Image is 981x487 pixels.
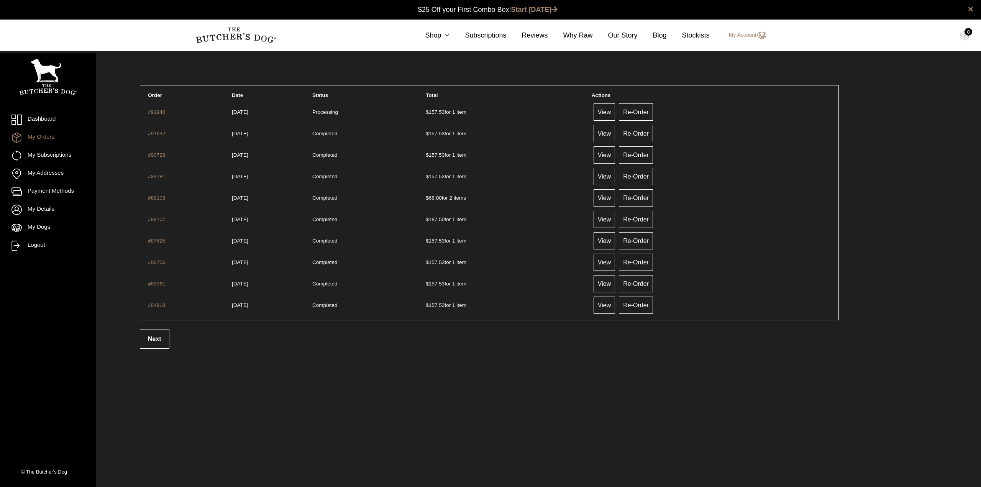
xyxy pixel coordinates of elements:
[423,252,588,272] td: for 1 item
[423,209,588,230] td: for 1 item
[19,59,77,95] img: TBD_Portrait_Logo_White.png
[594,211,615,228] a: View
[410,30,449,41] a: Shop
[232,131,248,136] time: [DATE]
[619,103,653,121] a: Re-Order
[426,259,429,265] span: $
[11,151,84,161] a: My Subscriptions
[309,123,422,144] td: Completed
[426,109,429,115] span: $
[594,189,615,207] a: View
[309,252,422,272] td: Completed
[594,275,615,292] a: View
[148,109,165,115] a: #91940
[619,232,653,249] a: Re-Order
[148,92,162,98] span: Order
[619,297,653,314] a: Re-Order
[594,254,615,271] a: View
[426,92,438,98] span: Total
[426,174,445,179] span: 157.53
[309,230,422,251] td: Completed
[11,187,84,197] a: Payment Methods
[426,131,429,136] span: $
[426,195,442,201] span: 68.00
[968,5,973,14] a: close
[423,187,588,208] td: for 2 items
[309,273,422,294] td: Completed
[426,152,445,158] span: 157.53
[594,232,615,249] a: View
[148,174,165,179] a: #89781
[619,189,653,207] a: Re-Order
[312,92,328,98] span: Status
[619,146,653,164] a: Re-Order
[506,30,548,41] a: Reviews
[232,302,248,308] time: [DATE]
[426,259,445,265] span: 157.53
[594,297,615,314] a: View
[619,275,653,292] a: Re-Order
[232,109,248,115] time: [DATE]
[309,295,422,315] td: Completed
[309,187,422,208] td: Completed
[965,28,972,36] div: 0
[619,168,653,185] a: Re-Order
[11,169,84,179] a: My Addresses
[309,102,422,122] td: Processing
[593,30,638,41] a: Our Story
[960,31,970,41] img: TBD_Cart-Empty.png
[638,30,667,41] a: Blog
[309,209,422,230] td: Completed
[140,330,169,349] a: Next
[594,168,615,185] a: View
[426,238,445,244] span: 157.53
[619,125,653,142] a: Re-Order
[548,30,593,41] a: Why Raw
[11,205,84,215] a: My Details
[426,174,429,179] span: $
[309,166,422,187] td: Completed
[426,216,445,222] span: 187.50
[594,125,615,142] a: View
[232,92,243,98] span: Date
[423,144,588,165] td: for 1 item
[426,302,429,308] span: $
[423,230,588,251] td: for 1 item
[426,281,445,287] span: 157.53
[592,92,611,98] span: Actions
[721,31,766,40] a: My Account
[232,259,248,265] time: [DATE]
[232,174,248,179] time: [DATE]
[148,195,165,201] a: #88108
[148,152,165,158] a: #90728
[232,152,248,158] time: [DATE]
[232,216,248,222] time: [DATE]
[309,144,422,165] td: Completed
[426,195,429,201] span: $
[511,6,558,13] a: Start [DATE]
[423,102,588,122] td: for 1 item
[426,152,429,158] span: $
[11,133,84,143] a: My Orders
[148,259,165,265] a: #86706
[594,146,615,164] a: View
[426,131,445,136] span: 157.53
[426,281,429,287] span: $
[423,295,588,315] td: for 1 item
[148,302,165,308] a: #84918
[232,195,248,201] time: [DATE]
[619,254,653,271] a: Re-Order
[449,30,506,41] a: Subscriptions
[11,241,84,251] a: Logout
[423,123,588,144] td: for 1 item
[423,166,588,187] td: for 1 item
[426,216,429,222] span: $
[232,238,248,244] time: [DATE]
[426,238,429,244] span: $
[594,103,615,121] a: View
[232,281,248,287] time: [DATE]
[11,115,84,125] a: Dashboard
[667,30,710,41] a: Stockists
[426,302,445,308] span: 157.53
[148,131,165,136] a: #91632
